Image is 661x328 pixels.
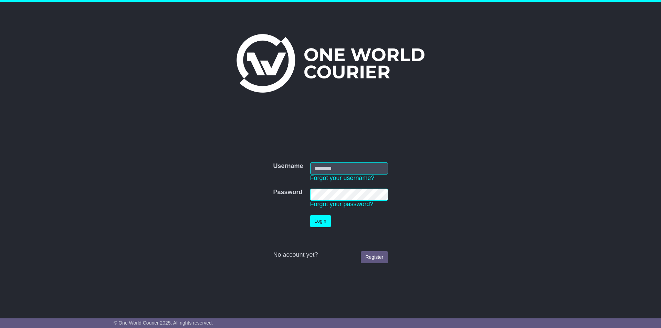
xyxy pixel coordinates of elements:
label: Username [273,162,303,170]
img: One World [237,34,424,93]
button: Login [310,215,331,227]
a: Forgot your username? [310,174,375,181]
label: Password [273,189,302,196]
span: © One World Courier 2025. All rights reserved. [114,320,213,326]
a: Forgot your password? [310,201,374,208]
a: Register [361,251,388,263]
div: No account yet? [273,251,388,259]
